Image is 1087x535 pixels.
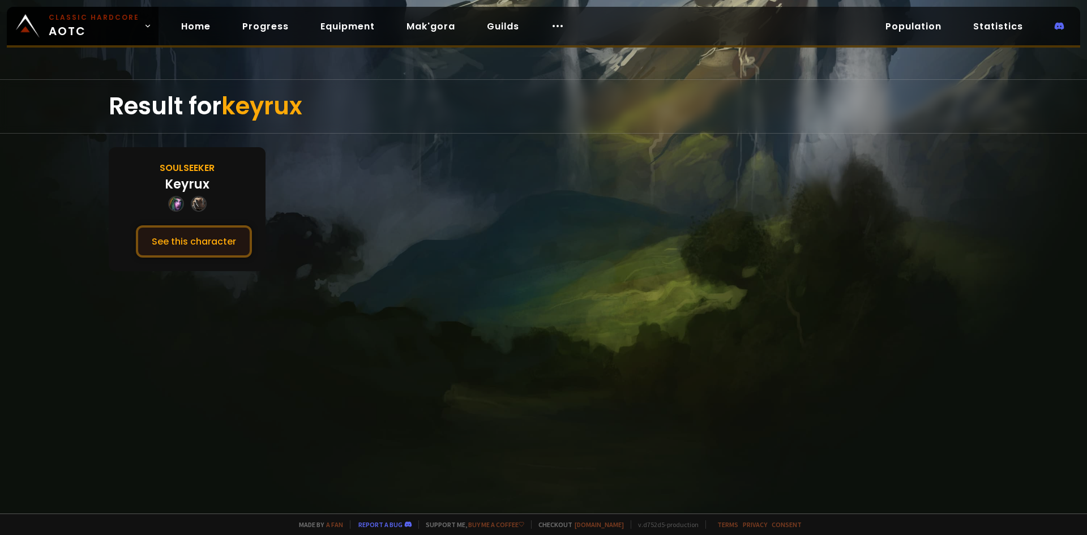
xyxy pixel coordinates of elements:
button: See this character [136,225,252,258]
span: Support me, [418,520,524,529]
span: Made by [292,520,343,529]
a: Terms [717,520,738,529]
span: v. d752d5 - production [631,520,699,529]
a: Buy me a coffee [468,520,524,529]
span: keyrux [221,89,302,123]
span: Checkout [531,520,624,529]
a: Progress [233,15,298,38]
a: a fan [326,520,343,529]
span: AOTC [49,12,139,40]
a: Consent [772,520,802,529]
div: Result for [109,80,978,133]
a: Guilds [478,15,528,38]
a: Mak'gora [397,15,464,38]
a: Privacy [743,520,767,529]
div: Keyrux [165,175,209,194]
a: Home [172,15,220,38]
div: Soulseeker [160,161,215,175]
a: Report a bug [358,520,403,529]
a: [DOMAIN_NAME] [575,520,624,529]
a: Equipment [311,15,384,38]
a: Classic HardcoreAOTC [7,7,159,45]
a: Population [876,15,951,38]
a: Statistics [964,15,1032,38]
small: Classic Hardcore [49,12,139,23]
